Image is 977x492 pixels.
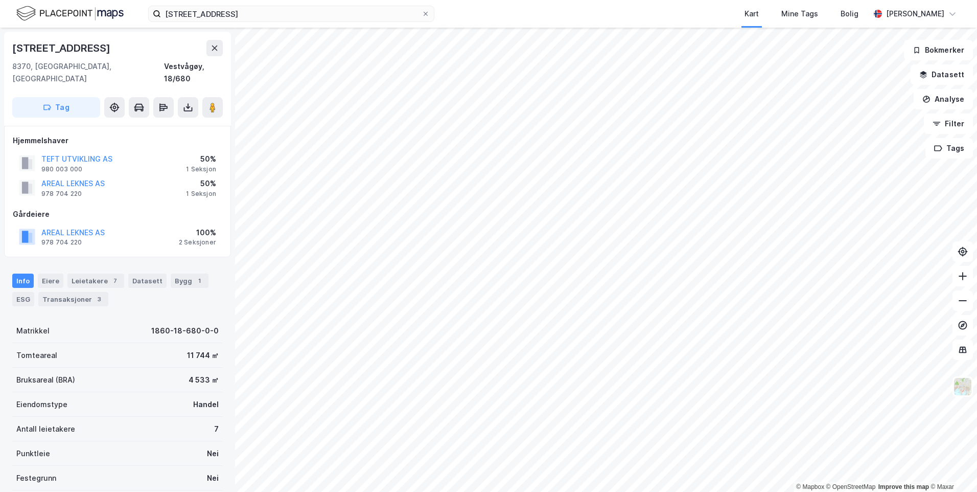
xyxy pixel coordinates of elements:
a: Improve this map [878,483,929,490]
div: Bolig [841,8,858,20]
div: Tomteareal [16,349,57,362]
iframe: Chat Widget [926,443,977,492]
div: Eiere [38,274,63,288]
div: Transaksjoner [38,292,108,306]
div: 978 704 220 [41,238,82,247]
div: Hjemmelshaver [13,135,222,147]
div: Gårdeiere [13,208,222,220]
button: Datasett [911,64,973,85]
div: Punktleie [16,448,50,460]
div: 8370, [GEOGRAPHIC_DATA], [GEOGRAPHIC_DATA] [12,60,164,85]
div: 50% [186,153,216,165]
div: 980 003 000 [41,165,82,173]
div: Info [12,274,34,288]
div: 1 [194,276,204,286]
div: Mine Tags [781,8,818,20]
a: Mapbox [796,483,824,490]
div: 1860-18-680-0-0 [151,325,219,337]
div: Handel [193,398,219,411]
div: 50% [186,177,216,190]
button: Tag [12,97,100,118]
div: 7 [214,423,219,435]
div: Kart [745,8,759,20]
div: Bygg [171,274,208,288]
div: 978 704 220 [41,190,82,198]
div: [STREET_ADDRESS] [12,40,112,56]
button: Analyse [914,89,973,109]
div: Kontrollprogram for chat [926,443,977,492]
div: 4 533 ㎡ [189,374,219,386]
input: Søk på adresse, matrikkel, gårdeiere, leietakere eller personer [161,6,422,21]
div: ESG [12,292,34,306]
button: Filter [924,114,973,134]
img: Z [953,377,972,396]
img: logo.f888ab2527a4732fd821a326f86c7f29.svg [16,5,124,23]
button: Tags [925,138,973,159]
div: 100% [179,227,216,239]
div: Antall leietakere [16,423,75,435]
div: 1 Seksjon [186,190,216,198]
a: OpenStreetMap [826,483,876,490]
div: [PERSON_NAME] [886,8,944,20]
div: Nei [207,448,219,460]
div: 3 [94,294,104,304]
div: Nei [207,472,219,484]
div: Vestvågøy, 18/680 [164,60,223,85]
div: Bruksareal (BRA) [16,374,75,386]
div: Datasett [128,274,167,288]
div: 11 744 ㎡ [187,349,219,362]
div: Festegrunn [16,472,56,484]
div: 7 [110,276,120,286]
div: Leietakere [67,274,124,288]
div: 1 Seksjon [186,165,216,173]
div: Eiendomstype [16,398,67,411]
div: Matrikkel [16,325,50,337]
div: 2 Seksjoner [179,238,216,247]
button: Bokmerker [904,40,973,60]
